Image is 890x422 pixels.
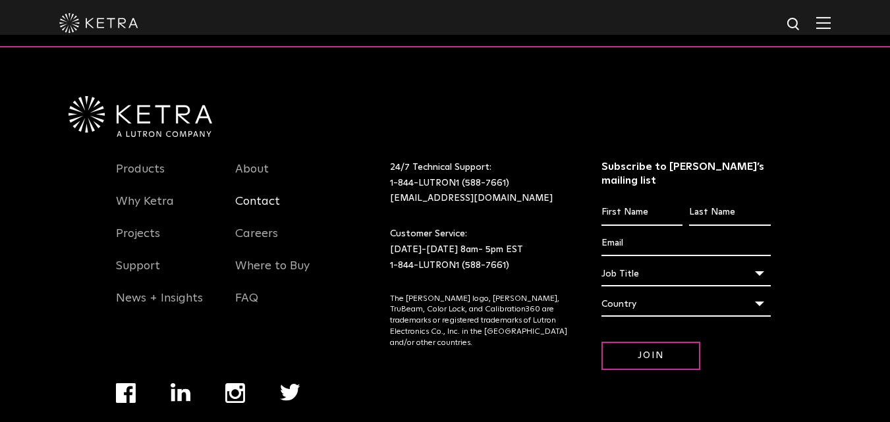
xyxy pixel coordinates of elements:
[235,291,258,321] a: FAQ
[116,194,174,224] a: Why Ketra
[59,13,138,33] img: ketra-logo-2019-white
[235,226,278,257] a: Careers
[601,292,771,317] div: Country
[601,200,682,225] input: First Name
[601,160,771,188] h3: Subscribe to [PERSON_NAME]’s mailing list
[116,160,216,321] div: Navigation Menu
[390,261,509,270] a: 1-844-LUTRON1 (588-7661)
[235,160,335,321] div: Navigation Menu
[786,16,802,33] img: search icon
[171,383,191,402] img: linkedin
[390,194,553,203] a: [EMAIL_ADDRESS][DOMAIN_NAME]
[390,226,569,273] p: Customer Service: [DATE]-[DATE] 8am- 5pm EST
[280,384,300,401] img: twitter
[689,200,770,225] input: Last Name
[390,178,509,188] a: 1-844-LUTRON1 (588-7661)
[816,16,831,29] img: Hamburger%20Nav.svg
[235,162,269,192] a: About
[601,261,771,286] div: Job Title
[390,294,569,349] p: The [PERSON_NAME] logo, [PERSON_NAME], TruBeam, Color Lock, and Calibration360 are trademarks or ...
[235,194,280,224] a: Contact
[116,226,160,257] a: Projects
[225,383,245,403] img: instagram
[116,162,165,192] a: Products
[116,259,160,289] a: Support
[601,231,771,256] input: Email
[235,259,310,289] a: Where to Buy
[390,160,569,207] p: 24/7 Technical Support:
[116,291,203,321] a: News + Insights
[69,96,212,137] img: Ketra-aLutronCo_White_RGB
[601,342,700,370] input: Join
[116,383,136,403] img: facebook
